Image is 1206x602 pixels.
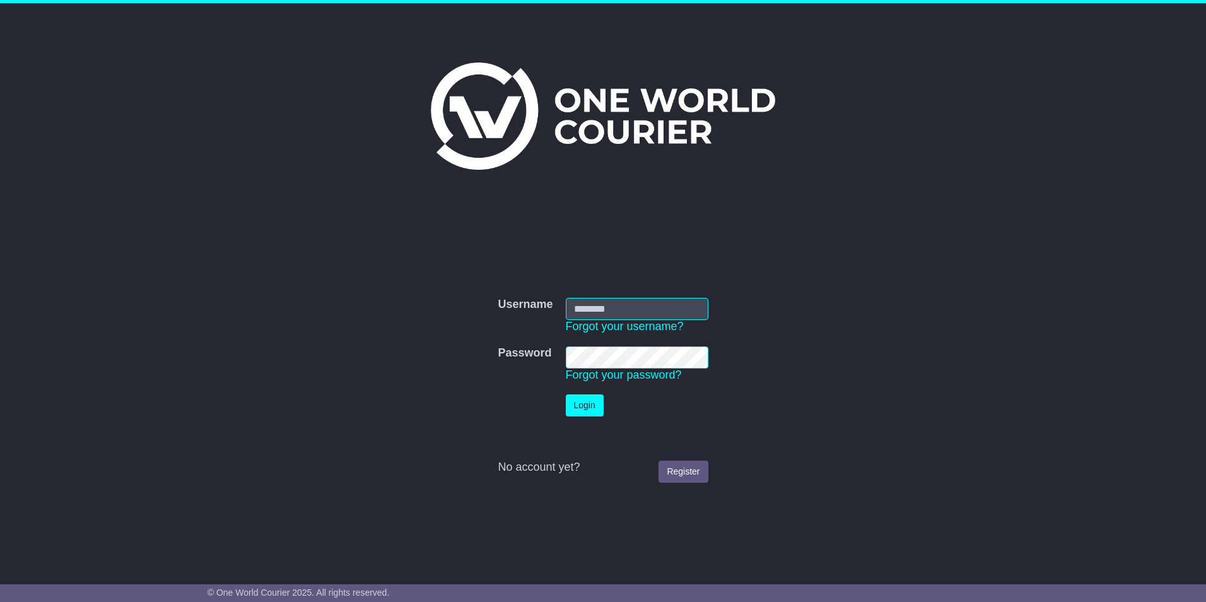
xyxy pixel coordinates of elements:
span: © One World Courier 2025. All rights reserved. [208,587,390,598]
a: Forgot your password? [566,369,682,381]
div: No account yet? [498,461,708,475]
a: Forgot your username? [566,320,684,333]
button: Login [566,394,604,416]
label: Username [498,298,553,312]
a: Register [659,461,708,483]
label: Password [498,346,551,360]
img: One World [431,62,775,170]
